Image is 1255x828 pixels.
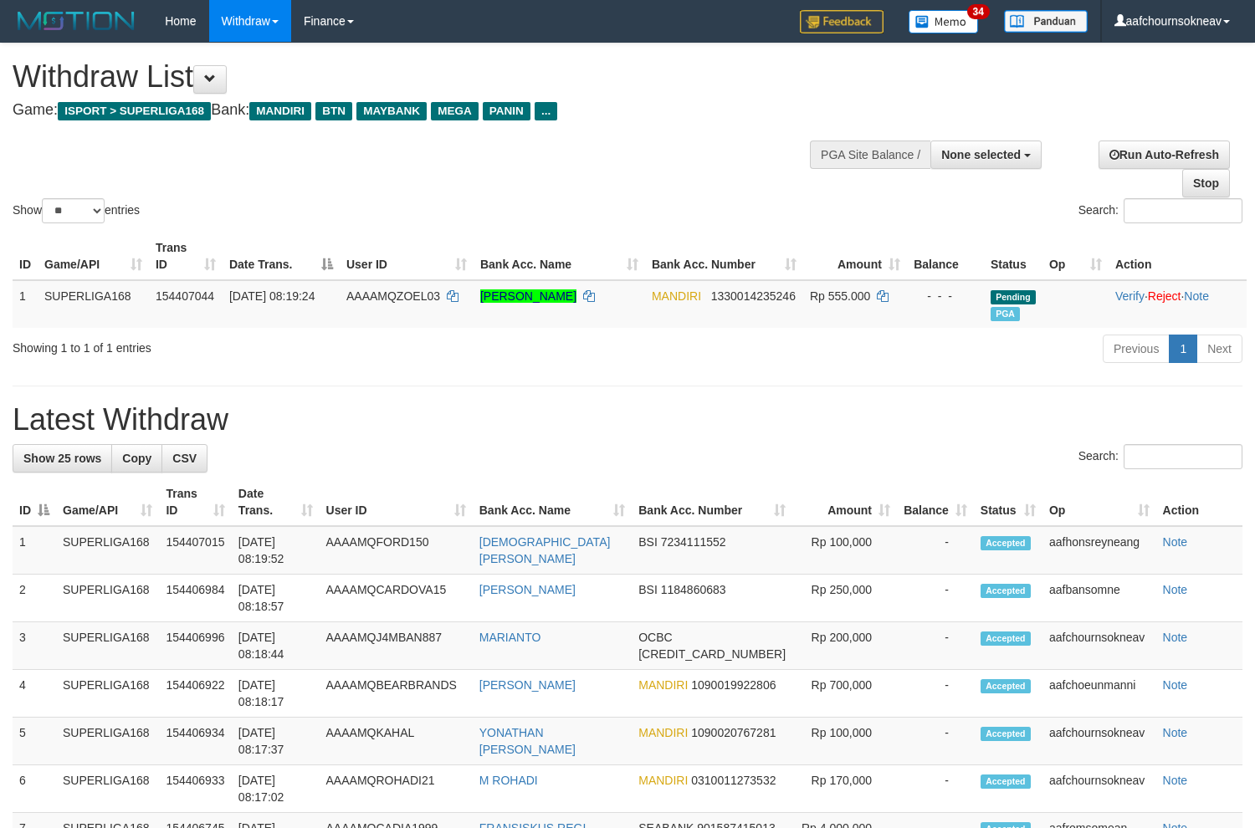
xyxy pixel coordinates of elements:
[632,478,792,526] th: Bank Acc. Number: activate to sort column ascending
[638,535,658,549] span: BSI
[638,678,688,692] span: MANDIRI
[320,670,473,718] td: AAAAMQBEARBRANDS
[967,4,990,19] span: 34
[981,536,1031,550] span: Accepted
[638,631,672,644] span: OCBC
[638,647,786,661] span: Copy 693816522488 to clipboard
[13,765,56,813] td: 6
[1078,198,1242,223] label: Search:
[1184,289,1209,303] a: Note
[315,102,352,120] span: BTN
[691,774,776,787] span: Copy 0310011273532 to clipboard
[691,726,776,739] span: Copy 1090020767281 to clipboard
[645,233,803,280] th: Bank Acc. Number: activate to sort column ascending
[1109,233,1247,280] th: Action
[56,670,159,718] td: SUPERLIGA168
[1115,289,1145,303] a: Verify
[111,444,162,473] a: Copy
[159,622,231,670] td: 154406996
[232,765,320,813] td: [DATE] 08:17:02
[13,403,1242,437] h1: Latest Withdraw
[981,631,1031,646] span: Accepted
[981,727,1031,741] span: Accepted
[1042,765,1156,813] td: aafchournsokneav
[1103,335,1170,363] a: Previous
[159,575,231,622] td: 154406984
[232,622,320,670] td: [DATE] 08:18:44
[156,289,214,303] span: 154407044
[56,575,159,622] td: SUPERLIGA168
[792,670,897,718] td: Rp 700,000
[1196,335,1242,363] a: Next
[13,233,38,280] th: ID
[691,678,776,692] span: Copy 1090019922806 to clipboard
[1124,198,1242,223] input: Search:
[479,774,538,787] a: M ROHADI
[13,718,56,765] td: 5
[792,526,897,575] td: Rp 100,000
[1163,583,1188,596] a: Note
[149,233,223,280] th: Trans ID: activate to sort column ascending
[981,584,1031,598] span: Accepted
[232,526,320,575] td: [DATE] 08:19:52
[792,765,897,813] td: Rp 170,000
[1042,622,1156,670] td: aafchournsokneav
[941,148,1021,161] span: None selected
[792,575,897,622] td: Rp 250,000
[340,233,474,280] th: User ID: activate to sort column ascending
[56,526,159,575] td: SUPERLIGA168
[13,622,56,670] td: 3
[479,535,611,565] a: [DEMOGRAPHIC_DATA][PERSON_NAME]
[897,718,974,765] td: -
[13,280,38,328] td: 1
[652,289,701,303] span: MANDIRI
[909,10,979,33] img: Button%20Memo.svg
[914,288,977,304] div: - - -
[897,526,974,575] td: -
[981,679,1031,693] span: Accepted
[897,765,974,813] td: -
[232,670,320,718] td: [DATE] 08:18:17
[172,452,197,465] span: CSV
[38,233,149,280] th: Game/API: activate to sort column ascending
[122,452,151,465] span: Copy
[229,289,315,303] span: [DATE] 08:19:24
[535,102,557,120] span: ...
[1163,774,1188,787] a: Note
[1099,141,1230,169] a: Run Auto-Refresh
[1042,526,1156,575] td: aafhonsreyneang
[897,575,974,622] td: -
[159,718,231,765] td: 154406934
[479,726,576,756] a: YONATHAN [PERSON_NAME]
[13,102,820,119] h4: Game: Bank:
[661,583,726,596] span: Copy 1184860683 to clipboard
[56,478,159,526] th: Game/API: activate to sort column ascending
[1042,575,1156,622] td: aafbansomne
[320,622,473,670] td: AAAAMQJ4MBAN887
[249,102,311,120] span: MANDIRI
[320,478,473,526] th: User ID: activate to sort column ascending
[638,774,688,787] span: MANDIRI
[1156,478,1242,526] th: Action
[1163,678,1188,692] a: Note
[320,765,473,813] td: AAAAMQROHADI21
[984,233,1042,280] th: Status
[159,526,231,575] td: 154407015
[638,583,658,596] span: BSI
[42,198,105,223] select: Showentries
[320,575,473,622] td: AAAAMQCARDOVA15
[1182,169,1230,197] a: Stop
[479,631,541,644] a: MARIANTO
[800,10,884,33] img: Feedback.jpg
[1163,631,1188,644] a: Note
[320,526,473,575] td: AAAAMQFORD150
[1078,444,1242,469] label: Search:
[13,198,140,223] label: Show entries
[431,102,479,120] span: MEGA
[897,622,974,670] td: -
[13,60,820,94] h1: Withdraw List
[792,718,897,765] td: Rp 100,000
[23,452,101,465] span: Show 25 rows
[13,670,56,718] td: 4
[1148,289,1181,303] a: Reject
